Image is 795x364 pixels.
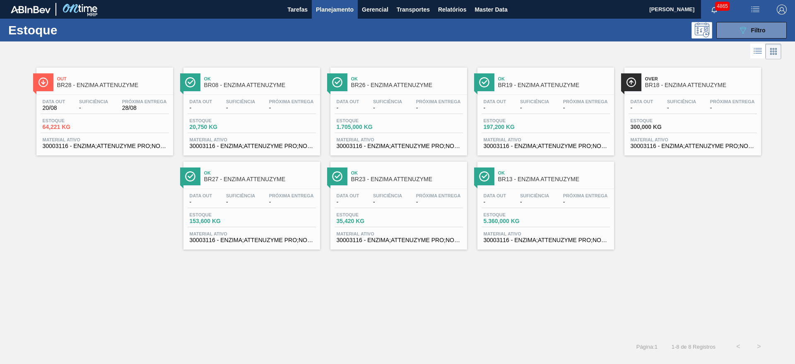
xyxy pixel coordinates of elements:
span: Data out [631,99,653,104]
span: Estoque [43,118,101,123]
img: Ícone [479,171,489,182]
span: Próxima Entrega [563,193,608,198]
span: Suficiência [667,99,696,104]
span: Data out [484,193,506,198]
span: 4865 [715,2,730,11]
span: Suficiência [520,99,549,104]
span: Planejamento [316,5,354,15]
button: Notificações [701,4,728,15]
span: Data out [190,193,212,198]
span: Data out [337,99,359,104]
span: Transportes [397,5,430,15]
span: - [337,105,359,111]
a: ÍconeOverBR18 - ENZIMA ATTENUZYMEData out-Suficiência-Próxima Entrega-Estoque300,000 KGMaterial a... [618,61,765,155]
span: 64,221 KG [43,124,101,130]
span: Filtro [751,27,766,34]
span: BR27 - ENZIMA ATTENUZYME [204,176,316,182]
span: - [416,199,461,205]
span: Estoque [190,212,248,217]
span: Relatórios [438,5,466,15]
span: Ok [351,170,463,175]
span: Material ativo [337,231,461,236]
span: Out [57,76,169,81]
span: Estoque [631,118,689,123]
span: BR28 - ENZIMA ATTENUZYME [57,82,169,88]
span: 35,420 KG [337,218,395,224]
span: 30003116 - ENZIMA;ATTENUZYME PRO;NOVOZYMES; [337,143,461,149]
span: - [484,199,506,205]
span: Material ativo [190,137,314,142]
span: Material ativo [484,137,608,142]
span: Tarefas [287,5,308,15]
span: 153,600 KG [190,218,248,224]
span: Próxima Entrega [122,99,167,104]
span: 28/08 [122,105,167,111]
span: Suficiência [520,193,549,198]
span: Suficiência [226,99,255,104]
img: Ícone [185,77,195,87]
span: - [484,105,506,111]
span: - [710,105,755,111]
div: Visão em Lista [750,44,766,59]
img: Ícone [479,77,489,87]
span: Próxima Entrega [269,193,314,198]
span: - [269,105,314,111]
a: ÍconeOkBR27 - ENZIMA ATTENUZYMEData out-Suficiência-Próxima Entrega-Estoque153,600 KGMaterial ati... [177,155,324,250]
a: ÍconeOkBR26 - ENZIMA ATTENUZYMEData out-Suficiência-Próxima Entrega-Estoque1.705,000 KGMaterial a... [324,61,471,155]
span: - [520,105,549,111]
span: BR26 - ENZIMA ATTENUZYME [351,82,463,88]
span: 30003116 - ENZIMA;ATTENUZYME PRO;NOVOZYMES; [337,237,461,243]
span: - [667,105,696,111]
div: Pogramando: nenhum usuário selecionado [691,22,712,39]
img: Ícone [332,171,342,182]
span: - [337,199,359,205]
span: 5.360,000 KG [484,218,542,224]
span: 20/08 [43,105,65,111]
h1: Estoque [8,25,132,35]
span: Ok [498,170,610,175]
img: Logout [777,5,787,15]
span: Suficiência [226,193,255,198]
span: Data out [337,193,359,198]
span: Material ativo [43,137,167,142]
span: - [373,105,402,111]
img: userActions [750,5,760,15]
span: - [563,105,608,111]
img: Ícone [38,77,48,87]
span: Ok [351,76,463,81]
span: 197,200 KG [484,124,542,130]
span: - [416,105,461,111]
span: 1 - 8 de 8 Registros [670,344,715,350]
img: Ícone [626,77,636,87]
span: BR18 - ENZIMA ATTENUZYME [645,82,757,88]
span: BR19 - ENZIMA ATTENUZYME [498,82,610,88]
span: Data out [190,99,212,104]
span: Material ativo [484,231,608,236]
span: Gerencial [362,5,388,15]
span: - [631,105,653,111]
img: Ícone [332,77,342,87]
span: - [226,105,255,111]
span: - [373,199,402,205]
span: Estoque [337,118,395,123]
span: 300,000 KG [631,124,689,130]
button: < [728,336,749,357]
span: Data out [484,99,506,104]
span: Suficiência [373,193,402,198]
button: > [749,336,769,357]
a: ÍconeOkBR08 - ENZIMA ATTENUZYMEData out-Suficiência-Próxima Entrega-Estoque20,750 KGMaterial ativ... [177,61,324,155]
span: Estoque [484,212,542,217]
span: - [563,199,608,205]
span: Master Data [475,5,507,15]
span: 30003116 - ENZIMA;ATTENUZYME PRO;NOVOZYMES; [484,143,608,149]
a: ÍconeOutBR28 - ENZIMA ATTENUZYMEData out20/08Suficiência-Próxima Entrega28/08Estoque64,221 KGMate... [30,61,177,155]
span: - [226,199,255,205]
span: - [79,105,108,111]
a: ÍconeOkBR23 - ENZIMA ATTENUZYMEData out-Suficiência-Próxima Entrega-Estoque35,420 KGMaterial ativ... [324,155,471,250]
span: Ok [204,76,316,81]
a: ÍconeOkBR13 - ENZIMA ATTENUZYMEData out-Suficiência-Próxima Entrega-Estoque5.360,000 KGMaterial a... [471,155,618,250]
span: Próxima Entrega [416,99,461,104]
span: - [269,199,314,205]
span: Estoque [190,118,248,123]
span: BR13 - ENZIMA ATTENUZYME [498,176,610,182]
